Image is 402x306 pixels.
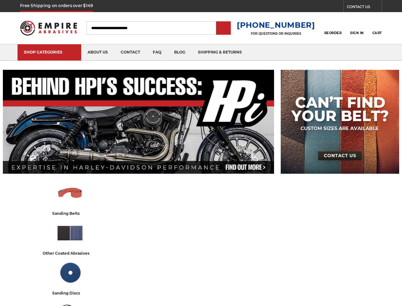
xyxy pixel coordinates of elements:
[114,44,146,61] a: contact
[372,21,382,35] a: Cart
[56,219,84,247] img: Other Coated Abrasives
[24,50,75,55] div: SHOP CATEGORIES
[217,22,230,35] input: Submit
[237,32,315,36] p: FOR QUESTIONS OR INQUIRIES
[56,179,84,207] img: Sanding Belts
[281,70,399,174] img: promo banner for custom belts.
[372,31,382,35] span: Cart
[168,44,192,61] a: blog
[81,44,114,61] a: about us
[30,179,110,217] a: sanding belts
[192,44,248,61] a: shipping & returns
[350,31,364,35] span: Sign In
[324,21,342,35] a: Reorder
[52,210,88,217] div: sanding belts
[18,44,81,61] a: SHOP CATEGORIES
[3,70,274,174] img: Banner for an interview featuring Horsepower Inc who makes Harley performance upgrades featured o...
[43,250,98,257] div: other coated abrasives
[347,3,382,12] a: CONTACT US
[146,44,168,61] a: faq
[324,31,342,35] span: Reorder
[52,290,88,296] div: sanding discs
[30,219,110,257] a: other coated abrasives
[56,259,84,287] img: Sanding Discs
[237,20,315,30] a: [PHONE_NUMBER]
[20,17,77,39] img: Empire Abrasives
[30,259,110,296] a: sanding discs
